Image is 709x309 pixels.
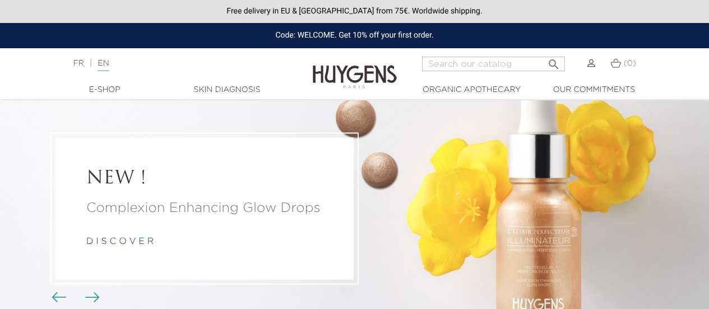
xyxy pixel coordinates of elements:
a: EN [98,59,109,71]
a: NEW ! [86,168,323,190]
a: d i s c o v e r [86,238,154,247]
div: | [67,57,287,70]
a: FR [73,59,84,67]
a: Our commitments [538,84,650,96]
span: (0) [624,59,636,67]
img: Huygens [313,47,397,90]
a: Skin Diagnosis [171,84,283,96]
button:  [544,53,564,68]
input: Search [422,57,565,71]
a: Organic Apothecary [416,84,528,96]
a: Complexion Enhancing Glow Drops [86,199,323,219]
a: E-Shop [49,84,161,96]
i:  [547,54,560,68]
div: Carousel buttons [56,289,92,306]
